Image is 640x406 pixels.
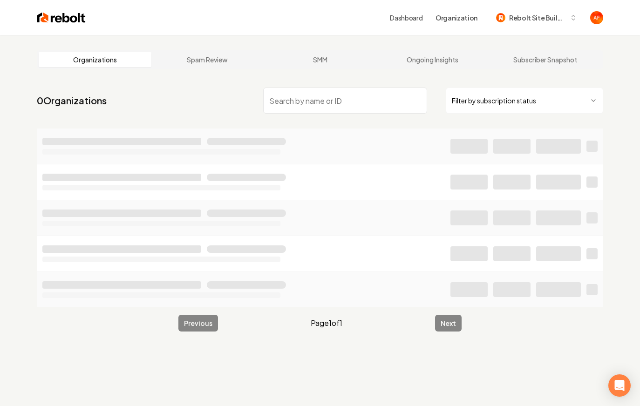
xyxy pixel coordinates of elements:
[496,13,505,22] img: Rebolt Site Builder
[39,52,151,67] a: Organizations
[311,318,342,329] span: Page 1 of 1
[509,13,566,23] span: Rebolt Site Builder
[390,13,422,22] a: Dashboard
[590,11,603,24] button: Open user button
[376,52,489,67] a: Ongoing Insights
[590,11,603,24] img: Avan Fahimi
[37,94,107,107] a: 0Organizations
[489,52,601,67] a: Subscriber Snapshot
[151,52,264,67] a: Spam Review
[430,9,483,26] button: Organization
[608,374,631,397] div: Open Intercom Messenger
[263,88,427,114] input: Search by name or ID
[264,52,376,67] a: SMM
[37,11,86,24] img: Rebolt Logo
